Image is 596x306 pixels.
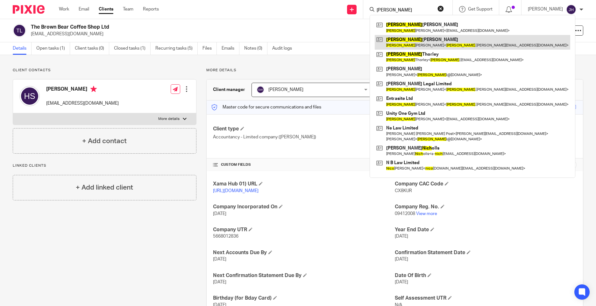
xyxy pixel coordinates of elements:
[76,183,133,192] h4: + Add linked client
[395,181,577,187] h4: Company CAC Code
[46,100,119,107] p: [EMAIL_ADDRESS][DOMAIN_NAME]
[213,212,226,216] span: [DATE]
[395,280,408,284] span: [DATE]
[395,272,577,279] h4: Date Of Birth
[213,295,395,302] h4: Birthday (for Bday Card)
[13,163,196,168] p: Linked clients
[13,5,45,14] img: Pixie
[213,126,395,132] h4: Client type
[211,104,321,110] p: Master code for secure communications and files
[79,6,89,12] a: Email
[437,5,444,12] button: Clear
[213,162,395,167] h4: CUSTOM FIELDS
[416,212,437,216] a: View more
[395,212,415,216] span: 09412008
[244,42,267,55] a: Notes (0)
[222,42,239,55] a: Emails
[376,8,433,13] input: Search
[213,87,245,93] h3: Client manager
[123,6,133,12] a: Team
[395,204,577,210] h4: Company Reg. No.
[213,272,395,279] h4: Next Confirmation Statement Due By
[395,234,408,239] span: [DATE]
[59,6,69,12] a: Work
[213,234,238,239] span: 5668012836
[36,42,70,55] a: Open tasks (1)
[395,295,577,302] h4: Self Assessment UTR
[155,42,198,55] a: Recurring tasks (5)
[468,7,493,11] span: Get Support
[143,6,159,12] a: Reports
[528,6,563,12] p: [PERSON_NAME]
[206,68,583,73] p: More details
[257,86,264,94] img: svg%3E
[213,226,395,233] h4: Company UTR
[90,86,97,92] i: Primary
[213,204,395,210] h4: Company Incorporated On
[272,42,297,55] a: Audit logs
[213,189,259,193] a: [URL][DOMAIN_NAME]
[395,226,577,233] h4: Year End Date
[13,42,32,55] a: Details
[213,280,226,284] span: [DATE]
[13,68,196,73] p: Client contacts
[268,87,303,92] span: [PERSON_NAME]
[158,116,180,122] p: More details
[19,86,40,106] img: svg%3E
[202,42,217,55] a: Files
[213,257,226,261] span: [DATE]
[395,189,412,193] span: CX8KUR
[395,257,408,261] span: [DATE]
[82,136,127,146] h4: + Add contact
[13,24,26,37] img: svg%3E
[114,42,151,55] a: Closed tasks (1)
[213,134,395,140] p: Accountancy - Limited company ([PERSON_NAME])
[566,4,576,15] img: svg%3E
[99,6,113,12] a: Clients
[31,24,403,31] h2: The Brown Bear Coffee Shop Ltd
[31,31,497,37] p: [EMAIL_ADDRESS][DOMAIN_NAME]
[46,86,119,94] h4: [PERSON_NAME]
[395,249,577,256] h4: Confirmation Statement Date
[75,42,109,55] a: Client tasks (0)
[213,181,395,187] h4: Xama Hub 01) URL
[213,249,395,256] h4: Next Accounts Due By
